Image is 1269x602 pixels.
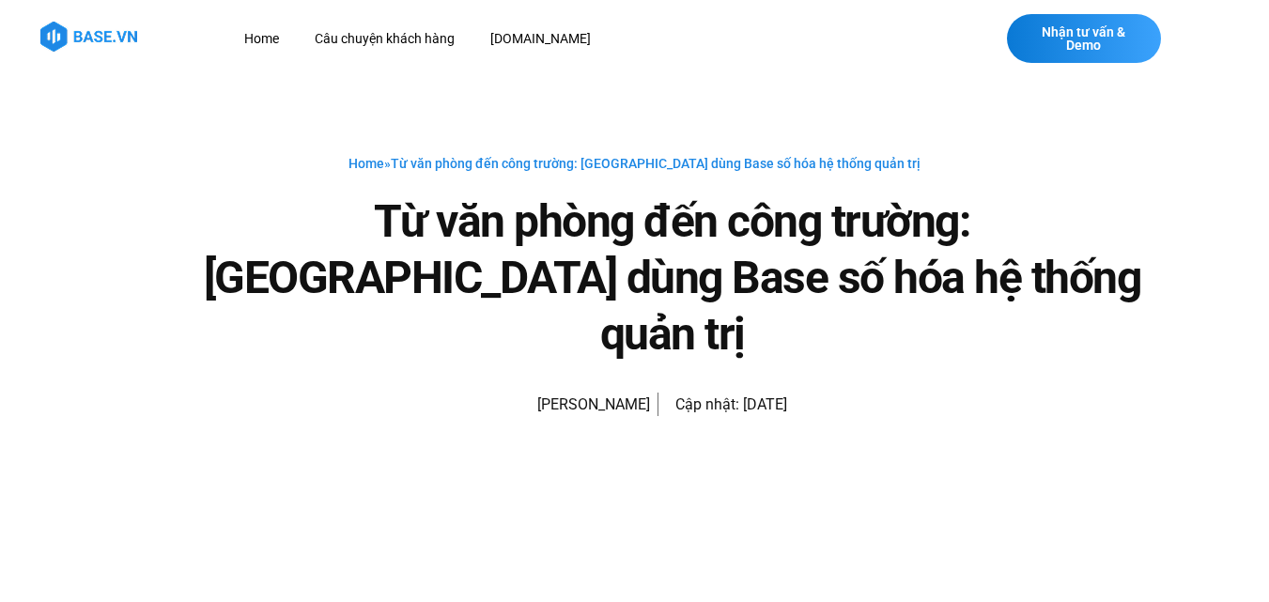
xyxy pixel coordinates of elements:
[348,156,921,171] span: »
[476,22,605,56] a: [DOMAIN_NAME]
[675,395,739,413] span: Cập nhật:
[743,395,787,413] time: [DATE]
[230,22,905,56] nav: Menu
[483,381,650,428] a: Picture of Đoàn Đức [PERSON_NAME]
[1007,14,1161,63] a: Nhận tư vấn & Demo
[230,22,293,56] a: Home
[348,156,384,171] a: Home
[301,22,469,56] a: Câu chuyện khách hàng
[1026,25,1142,52] span: Nhận tư vấn & Demo
[528,392,650,418] span: [PERSON_NAME]
[184,193,1161,363] h1: Từ văn phòng đến công trường: [GEOGRAPHIC_DATA] dùng Base số hóa hệ thống quản trị
[391,156,921,171] span: Từ văn phòng đến công trường: [GEOGRAPHIC_DATA] dùng Base số hóa hệ thống quản trị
